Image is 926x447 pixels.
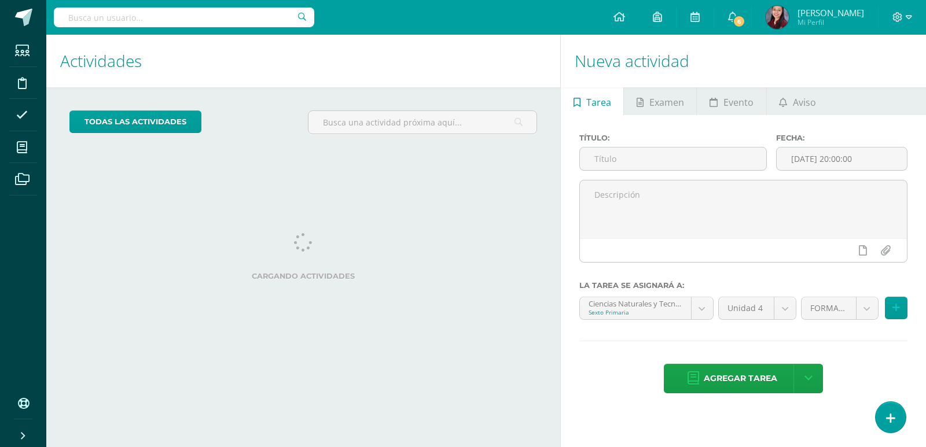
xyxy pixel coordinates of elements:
a: Examen [624,87,696,115]
a: Aviso [767,87,829,115]
span: Evento [723,88,754,116]
input: Busca una actividad próxima aquí... [308,111,537,134]
span: FORMATIVO (70.0%) [810,297,847,319]
h1: Nueva actividad [575,35,912,87]
img: a202e39fcda710650a8c2a2442658e7e.png [766,6,789,29]
a: Tarea [561,87,623,115]
span: Tarea [586,88,611,116]
a: Unidad 4 [719,297,796,319]
input: Título [580,147,766,170]
span: Mi Perfil [798,17,864,27]
span: Unidad 4 [727,297,766,319]
label: Fecha: [776,134,907,142]
span: Aviso [793,88,816,116]
label: La tarea se asignará a: [579,281,907,290]
span: 6 [733,15,745,28]
label: Cargando actividades [69,272,537,280]
a: Evento [697,87,766,115]
input: Busca un usuario... [54,8,314,27]
label: Título: [579,134,767,142]
span: Agregar tarea [704,364,777,393]
div: Sexto Primaria [589,308,682,316]
span: Examen [649,88,684,116]
h1: Actividades [60,35,546,87]
a: Ciencias Naturales y Tecnología 'C'Sexto Primaria [580,297,713,319]
a: FORMATIVO (70.0%) [802,297,878,319]
input: Fecha de entrega [777,147,907,170]
span: [PERSON_NAME] [798,7,864,19]
div: Ciencias Naturales y Tecnología 'C' [589,297,682,308]
a: todas las Actividades [69,110,201,133]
